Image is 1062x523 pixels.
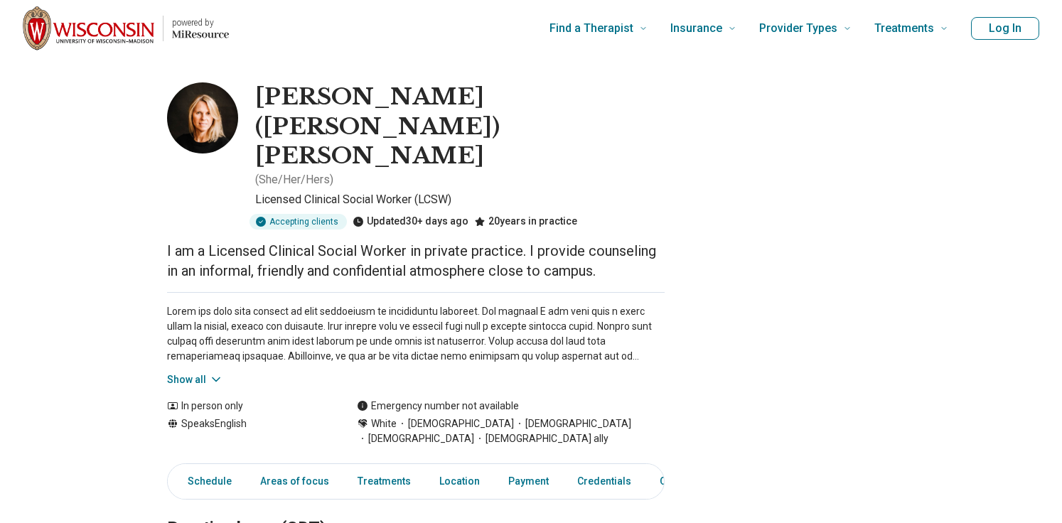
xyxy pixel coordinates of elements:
a: Schedule [171,467,240,496]
a: Payment [500,467,557,496]
button: Log In [971,17,1039,40]
p: powered by [172,17,229,28]
div: 20 years in practice [474,214,577,230]
span: Find a Therapist [549,18,633,38]
div: In person only [167,399,328,414]
span: [DEMOGRAPHIC_DATA] [397,416,514,431]
span: [DEMOGRAPHIC_DATA] [514,416,631,431]
span: Treatments [874,18,934,38]
a: Location [431,467,488,496]
span: White [371,416,397,431]
p: I am a Licensed Clinical Social Worker in private practice. I provide counseling in an informal, ... [167,241,665,281]
a: Treatments [349,467,419,496]
a: Areas of focus [252,467,338,496]
a: Credentials [569,467,640,496]
a: Home page [23,6,229,51]
h1: [PERSON_NAME] ([PERSON_NAME]) [PERSON_NAME] [255,82,665,171]
div: Emergency number not available [357,399,519,414]
a: Other [651,467,702,496]
p: Lorem ips dolo sita consect ad elit seddoeiusm te incididuntu laboreet. Dol magnaal E adm veni qu... [167,304,665,364]
img: Kathryn Collins, Licensed Clinical Social Worker (LCSW) [167,82,238,153]
p: Licensed Clinical Social Worker (LCSW) [255,191,665,208]
p: ( She/Her/Hers ) [255,171,333,188]
span: [DEMOGRAPHIC_DATA] ally [474,431,608,446]
div: Speaks English [167,416,328,446]
span: [DEMOGRAPHIC_DATA] [357,431,474,446]
div: Accepting clients [250,214,347,230]
span: Provider Types [759,18,837,38]
div: Updated 30+ days ago [353,214,468,230]
button: Show all [167,372,223,387]
span: Insurance [670,18,722,38]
